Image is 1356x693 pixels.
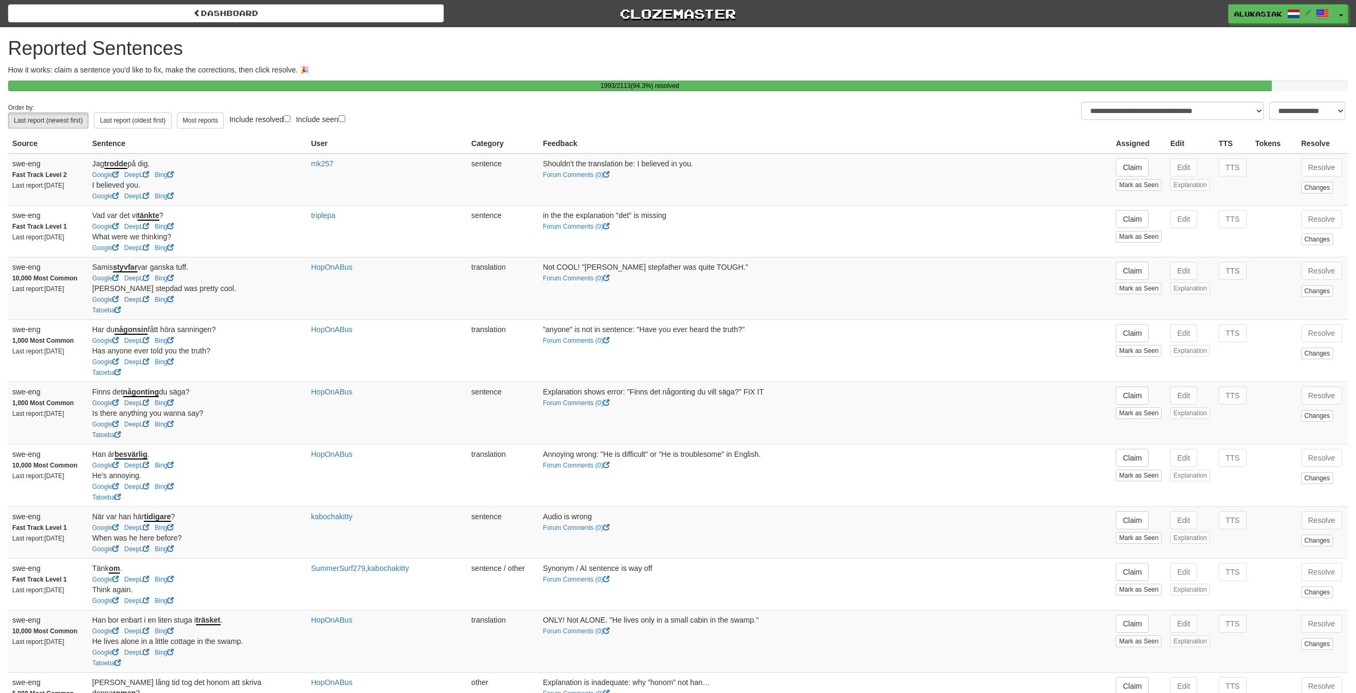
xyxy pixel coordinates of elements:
div: Think again. [92,584,303,595]
button: Edit [1170,324,1197,342]
u: tänkte [137,211,159,221]
button: Mark as Seen [1116,179,1162,191]
td: sentence / other [467,558,539,610]
a: Forum Comments (0) [543,627,610,635]
a: DeepL [124,421,149,428]
h1: Reported Sentences [8,38,1348,59]
span: Tänk . [92,564,122,574]
a: Bing [155,421,174,428]
strong: 1,000 Most Common [12,399,74,407]
a: Google [92,597,119,605]
button: Changes [1301,233,1333,245]
th: User [307,134,467,154]
u: träsket [196,616,221,625]
a: Google [92,296,119,303]
button: Last report (oldest first) [94,112,171,128]
button: Mark as Seen [1116,470,1162,481]
th: Feedback [539,134,1112,154]
a: kabochakitty [311,512,353,521]
button: TTS [1219,262,1246,280]
small: Last report: [DATE] [12,638,64,646]
button: Resolve [1301,615,1342,633]
button: TTS [1219,449,1246,467]
strong: 10,000 Most Common [12,462,77,469]
a: Google [92,275,119,282]
u: någonsin [115,325,148,335]
button: Resolve [1301,449,1342,467]
td: , [307,558,467,610]
a: Bing [155,171,174,179]
button: Last report (newest first) [8,112,88,128]
th: Sentence [88,134,307,154]
div: He lives alone in a little cottage in the swamp. [92,636,303,647]
a: Bing [155,275,174,282]
small: Last report: [DATE] [12,472,64,480]
td: Explanation shows error: "Finns det någonting du vill säga?" FIX IT [539,382,1112,444]
button: Mark as Seen [1116,283,1162,294]
td: Audio is wrong [539,506,1112,558]
a: Bing [155,597,174,605]
a: Google [92,192,119,200]
small: Last report: [DATE] [12,535,64,542]
label: Include seen [296,113,345,125]
div: Is there anything you wanna say? [92,408,303,418]
label: Include resolved [229,113,290,125]
button: Edit [1170,158,1197,176]
a: Tatoeba [92,659,121,667]
button: Mark as Seen [1116,407,1162,419]
a: Google [92,483,119,490]
small: Last report: [DATE] [12,586,64,594]
button: Changes [1301,472,1333,484]
a: HopOnABus [311,616,353,624]
a: Bing [155,296,174,303]
button: Claim [1116,262,1149,280]
a: Forum Comments (0) [543,171,610,179]
button: Claim [1116,386,1149,405]
button: Resolve [1301,563,1342,581]
u: om [109,564,120,574]
a: HopOnABus [311,325,353,334]
a: Forum Comments (0) [543,576,610,583]
a: DeepL [124,358,149,366]
a: Tatoeba [92,431,121,439]
span: Han bor enbart i en liten stuga i . [92,616,222,625]
a: Bing [155,358,174,366]
u: besvärlig [115,450,147,460]
a: Google [92,545,119,553]
a: Bing [155,576,174,583]
button: TTS [1219,210,1246,228]
a: mk257 [311,159,334,168]
button: Mark as Seen [1116,345,1162,357]
a: Google [92,358,119,366]
a: Google [92,576,119,583]
a: Tatoeba [92,494,121,501]
button: Claim [1116,563,1149,581]
td: translation [467,444,539,506]
strong: Fast Track Level 1 [12,223,67,230]
a: Google [92,244,119,252]
td: sentence [467,506,539,558]
span: Finns det du säga? [92,388,190,397]
u: trodde [104,159,128,169]
th: Edit [1166,134,1214,154]
button: Claim [1116,615,1149,633]
a: Clozemaster [460,4,896,23]
td: ONLY! Not ALONE. "He lives only in a small cabin in the swamp." [539,610,1112,672]
strong: 10,000 Most Common [12,627,77,635]
small: Last report: [DATE] [12,410,64,417]
small: Last report: [DATE] [12,182,64,189]
a: Google [92,171,119,179]
strong: Fast Track Level 1 [12,576,67,583]
a: DeepL [124,462,149,469]
button: Changes [1301,348,1333,359]
button: TTS [1219,615,1246,633]
a: Bing [155,399,174,407]
button: Explanation [1170,283,1210,294]
a: DeepL [124,337,149,344]
td: sentence [467,205,539,257]
a: SummerSurf279 [311,564,366,573]
span: Samis var ganska tuff. [92,263,188,272]
button: Changes [1301,182,1333,194]
button: Claim [1116,511,1149,529]
div: swe-eng [12,262,84,272]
